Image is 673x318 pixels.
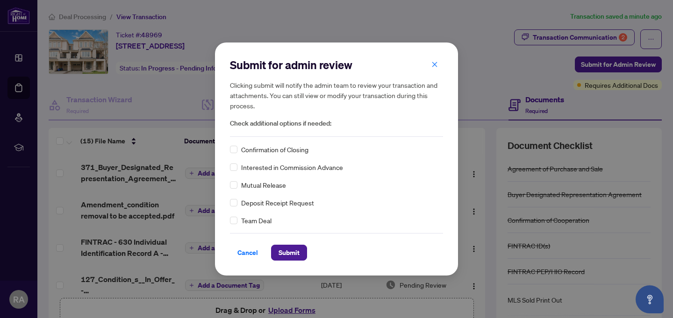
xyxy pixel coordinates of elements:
span: Submit [279,245,300,260]
span: Team Deal [241,215,272,226]
span: Mutual Release [241,180,286,190]
h2: Submit for admin review [230,57,443,72]
span: Check additional options if needed: [230,118,443,129]
button: Cancel [230,245,265,261]
h5: Clicking submit will notify the admin team to review your transaction and attachments. You can st... [230,80,443,111]
button: Open asap [636,285,664,313]
span: close [431,61,438,68]
span: Deposit Receipt Request [241,198,314,208]
span: Interested in Commission Advance [241,162,343,172]
span: Cancel [237,245,258,260]
button: Submit [271,245,307,261]
span: Confirmation of Closing [241,144,308,155]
